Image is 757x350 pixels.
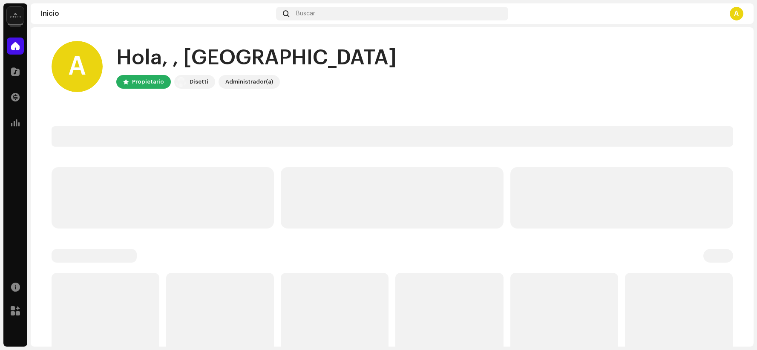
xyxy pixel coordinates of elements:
[41,10,273,17] div: Inicio
[190,77,208,87] div: Disetti
[7,7,24,24] img: 02a7c2d3-3c89-4098-b12f-2ff2945c95ee
[176,77,186,87] img: 02a7c2d3-3c89-4098-b12f-2ff2945c95ee
[52,41,103,92] div: A
[132,77,164,87] div: Propietario
[730,7,743,20] div: A
[225,77,273,87] div: Administrador(a)
[296,10,315,17] span: Buscar
[116,44,397,72] div: Hola, , [GEOGRAPHIC_DATA]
